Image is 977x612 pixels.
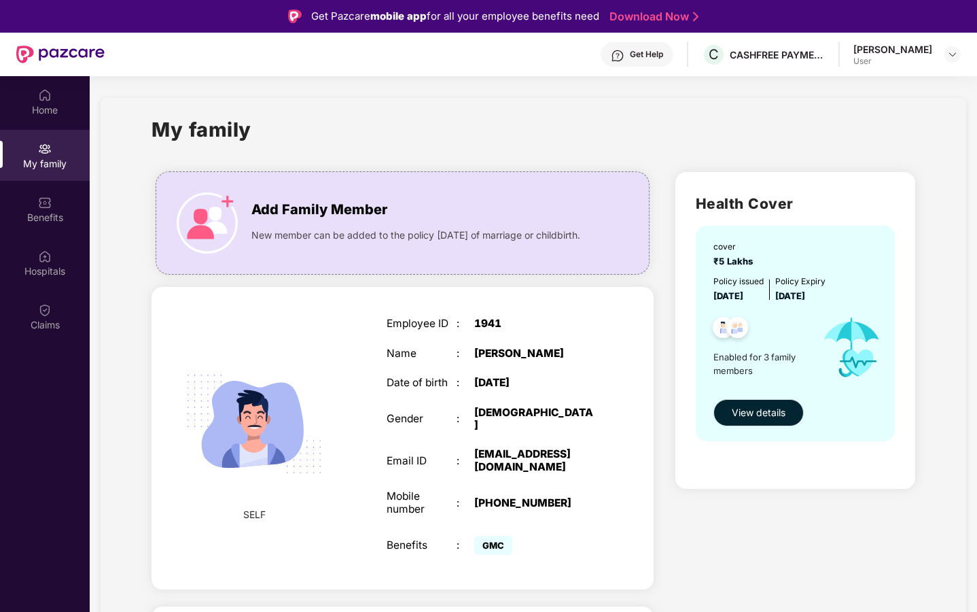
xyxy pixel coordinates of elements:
img: Stroke [693,10,698,24]
a: Download Now [609,10,694,24]
span: Add Family Member [251,199,387,220]
div: Name [387,347,457,360]
span: [DATE] [775,290,805,301]
div: [PERSON_NAME] [853,43,932,56]
div: [DATE] [474,377,597,389]
img: New Pazcare Logo [16,46,105,63]
div: : [457,539,474,551]
div: 1941 [474,318,597,330]
div: Policy issued [713,275,764,288]
button: View details [713,399,804,426]
span: New member can be added to the policy [DATE] of marriage or childbirth. [251,228,580,243]
img: icon [811,303,893,392]
div: Policy Expiry [775,275,825,288]
img: svg+xml;base64,PHN2ZyBpZD0iSGVscC0zMngzMiIgeG1sbnM9Imh0dHA6Ly93d3cudzMub3JnLzIwMDAvc3ZnIiB3aWR0aD... [611,49,624,63]
span: C [709,46,719,63]
span: View details [732,405,785,420]
img: svg+xml;base64,PHN2ZyB4bWxucz0iaHR0cDovL3d3dy53My5vcmcvMjAwMC9zdmciIHdpZHRoPSIyMjQiIGhlaWdodD0iMT... [171,341,338,508]
img: svg+xml;base64,PHN2ZyB4bWxucz0iaHR0cDovL3d3dy53My5vcmcvMjAwMC9zdmciIHdpZHRoPSI0OC45NDMiIGhlaWdodD... [707,313,740,346]
div: Gender [387,413,457,425]
span: ₹5 Lakhs [713,256,758,267]
div: Mobile number [387,490,457,515]
img: svg+xml;base64,PHN2ZyBpZD0iSG9tZSIgeG1sbnM9Imh0dHA6Ly93d3cudzMub3JnLzIwMDAvc3ZnIiB3aWR0aD0iMjAiIG... [38,88,52,102]
img: svg+xml;base64,PHN2ZyBpZD0iSG9zcGl0YWxzIiB4bWxucz0iaHR0cDovL3d3dy53My5vcmcvMjAwMC9zdmciIHdpZHRoPS... [38,250,52,263]
div: : [457,413,474,425]
div: Employee ID [387,318,457,330]
strong: mobile app [370,10,427,22]
span: GMC [474,536,512,555]
div: Get Pazcare for all your employee benefits need [311,8,599,24]
img: svg+xml;base64,PHN2ZyB3aWR0aD0iMjAiIGhlaWdodD0iMjAiIHZpZXdCb3g9IjAgMCAyMCAyMCIgZmlsbD0ibm9uZSIgeG... [38,142,52,156]
img: svg+xml;base64,PHN2ZyB4bWxucz0iaHR0cDovL3d3dy53My5vcmcvMjAwMC9zdmciIHdpZHRoPSI0OC45NDMiIGhlaWdodD... [721,313,754,346]
div: : [457,455,474,467]
img: svg+xml;base64,PHN2ZyBpZD0iQ2xhaW0iIHhtbG5zPSJodHRwOi8vd3d3LnczLm9yZy8yMDAwL3N2ZyIgd2lkdGg9IjIwIi... [38,303,52,317]
img: Logo [288,10,302,23]
span: SELF [243,507,266,522]
div: CASHFREE PAYMENTS INDIA PVT. LTD. [730,48,825,61]
span: Enabled for 3 family members [713,350,811,378]
div: [PHONE_NUMBER] [474,497,597,509]
img: icon [177,192,238,254]
div: User [853,56,932,67]
div: [DEMOGRAPHIC_DATA] [474,407,597,432]
img: svg+xml;base64,PHN2ZyBpZD0iRHJvcGRvd24tMzJ4MzIiIHhtbG5zPSJodHRwOi8vd3d3LnczLm9yZy8yMDAwL3N2ZyIgd2... [947,49,958,60]
div: : [457,318,474,330]
div: : [457,347,474,360]
div: : [457,377,474,389]
div: Date of birth [387,377,457,389]
img: svg+xml;base64,PHN2ZyBpZD0iQmVuZWZpdHMiIHhtbG5zPSJodHRwOi8vd3d3LnczLm9yZy8yMDAwL3N2ZyIgd2lkdGg9Ij... [38,196,52,209]
span: [DATE] [713,290,743,301]
div: [PERSON_NAME] [474,347,597,360]
div: Email ID [387,455,457,467]
div: Benefits [387,539,457,551]
div: cover [713,241,758,254]
div: : [457,497,474,509]
h1: My family [152,114,251,145]
h2: Health Cover [696,192,895,215]
div: Get Help [630,49,663,60]
div: [EMAIL_ADDRESS][DOMAIN_NAME] [474,448,597,473]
